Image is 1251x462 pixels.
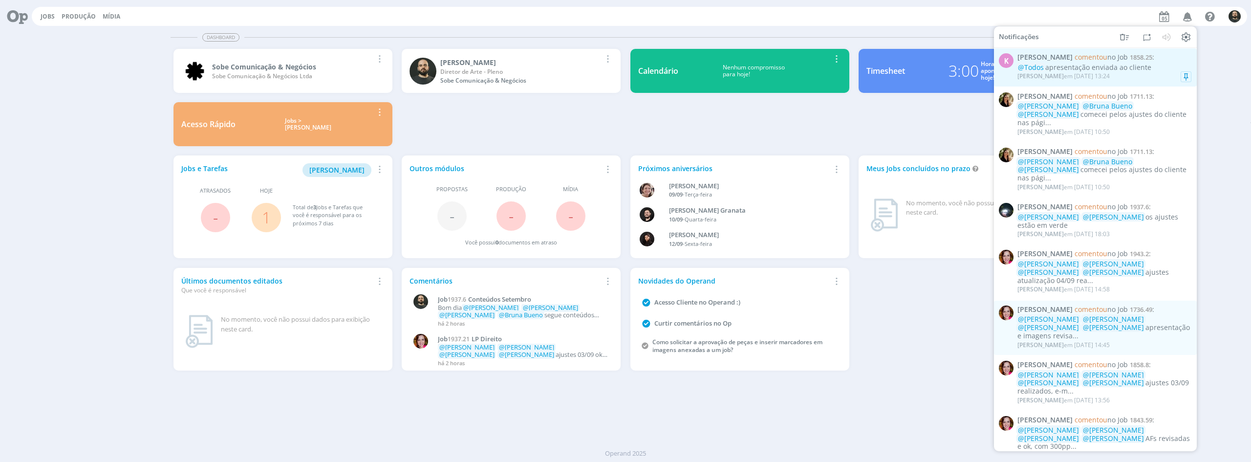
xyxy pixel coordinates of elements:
[1083,156,1132,166] span: @Bruna Bueno
[1017,128,1110,135] div: em [DATE] 10:50
[59,13,99,21] button: Produção
[1017,92,1073,100] span: [PERSON_NAME]
[981,61,1011,82] div: Horas apontadas hoje!
[685,191,712,198] span: Terça-feira
[302,165,371,174] a: [PERSON_NAME]
[1083,259,1144,268] span: @[PERSON_NAME]
[1018,323,1079,332] span: @[PERSON_NAME]
[1017,127,1064,135] span: [PERSON_NAME]
[999,360,1014,375] img: B
[438,304,607,319] p: Bom dia segue conteúdos ajustados
[1018,63,1044,72] span: @Todos
[41,12,55,21] a: Jobs
[1083,425,1144,434] span: @[PERSON_NAME]
[185,315,213,348] img: dashboard_not_found.png
[1075,91,1128,100] span: no Job
[654,298,740,307] a: Acesso Cliente no Operand :)
[1017,73,1110,80] div: em [DATE] 13:24
[640,232,654,246] img: L
[448,295,466,304] span: 1937.6
[448,335,470,343] span: 1937.21
[1017,203,1191,211] span: :
[652,338,822,354] a: Como solicitar a aprovação de peças e inserir marcadores em imagens anexadas a um job?
[1083,212,1144,221] span: @[PERSON_NAME]
[1083,378,1144,387] span: @[PERSON_NAME]
[999,92,1014,107] img: C
[181,286,373,295] div: Que você é responsável
[212,62,373,72] div: Sobe Comunicação & Negócios
[1017,64,1191,72] div: apresentação enviada ao cliente
[1017,203,1073,211] span: [PERSON_NAME]
[669,230,826,240] div: Luana da Silva de Andrade
[200,187,231,195] span: Atrasados
[410,163,601,174] div: Outros módulos
[439,350,495,359] span: @[PERSON_NAME]
[402,49,621,93] a: P[PERSON_NAME]Diretor de Arte - PlenoSobe Comunicação & Negócios
[1017,250,1073,258] span: [PERSON_NAME]
[1017,305,1073,313] span: [PERSON_NAME]
[262,207,271,228] a: 1
[293,203,375,228] div: Total de Jobs e Tarefas que você é responsável para os próximos 7 dias
[1018,110,1079,119] span: @[PERSON_NAME]
[1017,286,1110,293] div: em [DATE] 14:58
[1017,260,1191,285] div: ajustes atualização 04/09 rea...
[213,207,218,228] span: -
[999,203,1014,218] img: G
[1017,305,1191,313] span: :
[640,207,654,222] img: B
[313,203,316,211] span: 3
[221,315,381,334] div: No momento, você não possui dados para exibição neste card.
[1017,250,1191,258] span: :
[999,148,1014,162] img: C
[243,117,373,132] div: Jobs > [PERSON_NAME]
[1075,147,1107,156] span: comentou
[1018,101,1079,110] span: @[PERSON_NAME]
[62,12,96,21] a: Produção
[438,359,465,367] span: há 2 horas
[499,343,554,352] span: @[PERSON_NAME]
[1017,341,1110,348] div: em [DATE] 14:45
[1017,148,1191,156] span: :
[499,350,554,359] span: @[PERSON_NAME]
[999,250,1014,264] img: B
[1017,426,1191,450] div: AFs revisadas e ok, com 300pp...
[999,305,1014,320] img: B
[1018,314,1079,324] span: @[PERSON_NAME]
[38,13,58,21] button: Jobs
[103,12,120,21] a: Mídia
[1017,451,1064,460] span: [PERSON_NAME]
[1075,359,1128,369] span: no Job
[1075,304,1107,313] span: comentou
[859,49,1078,93] a: Timesheet3:00Horasapontadashoje!
[669,216,683,223] span: 10/09
[1075,415,1128,424] span: no Job
[1018,259,1079,268] span: @[PERSON_NAME]
[309,165,365,175] span: [PERSON_NAME]
[302,163,371,177] button: [PERSON_NAME]
[1018,267,1079,277] span: @[PERSON_NAME]
[638,163,830,174] div: Próximos aniversários
[436,185,468,194] span: Propostas
[438,344,607,359] p: ajustes 03/09 ok, na pasta
[1017,53,1191,62] span: :
[669,181,826,191] div: Aline Beatriz Jackisch
[669,216,826,224] div: -
[1017,157,1191,182] div: comecei pelos ajustes do cliente nas pági...
[410,276,601,286] div: Comentários
[499,310,543,319] span: @Bruna Bueno
[568,205,573,226] span: -
[1075,202,1128,211] span: no Job
[202,33,239,42] span: Dashboard
[440,67,601,76] div: Diretor de Arte - Pleno
[450,205,454,226] span: -
[1228,8,1241,25] button: P
[870,198,898,232] img: dashboard_not_found.png
[1075,249,1128,258] span: no Job
[440,76,601,85] div: Sobe Comunicação & Negócios
[181,276,373,295] div: Últimos documentos editados
[1018,370,1079,379] span: @[PERSON_NAME]
[439,310,495,319] span: @[PERSON_NAME]
[1017,396,1064,404] span: [PERSON_NAME]
[1075,249,1107,258] span: comentou
[1130,147,1152,156] span: 1711.13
